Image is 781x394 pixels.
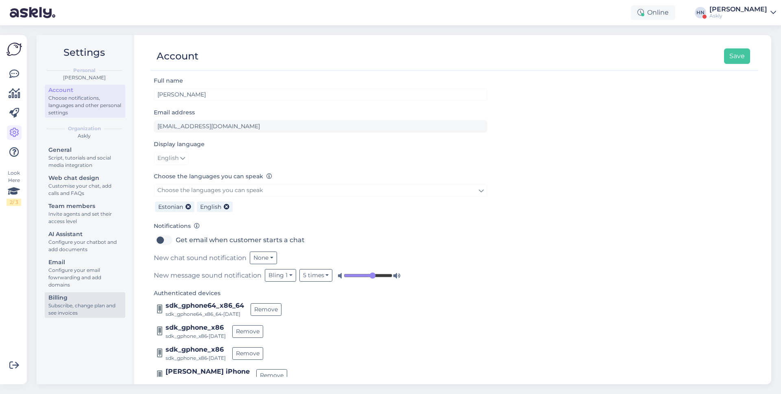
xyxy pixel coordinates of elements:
[166,333,226,340] div: sdk_gphone_x86 • [DATE]
[45,85,125,118] a: AccountChoose notifications, languages and other personal settings
[48,293,122,302] div: Billing
[154,172,272,181] label: Choose the languages you can speak
[709,6,776,19] a: [PERSON_NAME]Askly
[154,140,205,149] label: Display language
[695,7,706,18] div: HN
[166,367,250,376] div: [PERSON_NAME] iPhone
[48,239,122,253] div: Configure your chatbot and add documents
[154,152,189,165] a: English
[154,222,200,230] label: Notifications
[48,210,122,225] div: Invite agents and set their access level
[709,6,767,13] div: [PERSON_NAME]
[43,74,125,81] div: [PERSON_NAME]
[154,252,487,264] div: New chat sound notification
[232,347,263,360] button: Remove
[7,199,21,206] div: 2 / 3
[176,234,305,247] label: Get email when customer starts a chat
[265,269,296,282] button: Bling 1
[48,146,122,154] div: General
[154,108,195,117] label: Email address
[157,154,179,163] span: English
[299,269,333,282] button: 5 times
[45,173,125,198] a: Web chat designCustomise your chat, add calls and FAQs
[43,45,125,60] h2: Settings
[45,201,125,226] a: Team membersInvite agents and set their access level
[166,323,226,333] div: sdk_gphone_x86
[68,125,101,132] b: Organization
[45,144,125,170] a: GeneralScript, tutorials and social media integration
[154,77,183,85] label: Full name
[157,48,199,64] div: Account
[709,13,767,19] div: Askly
[73,67,96,74] b: Personal
[48,302,122,317] div: Subscribe, change plan and see invoices
[251,303,281,316] button: Remove
[166,301,244,311] div: sdk_gphone64_x86_64
[48,174,122,182] div: Web chat design
[45,229,125,254] a: AI AssistantConfigure your chatbot and add documents
[154,289,220,298] label: Authenticated devices
[154,120,487,133] input: Enter email
[200,203,221,210] span: English
[631,5,675,20] div: Online
[232,325,263,338] button: Remove
[154,269,487,282] div: New message sound notification
[48,267,122,289] div: Configure your email fowrwarding and add domains
[48,258,122,267] div: Email
[166,311,244,318] div: sdk_gphone64_x86_64 • [DATE]
[154,88,487,101] input: Enter name
[7,169,21,206] div: Look Here
[43,132,125,140] div: Askly
[724,48,750,64] button: Save
[45,257,125,290] a: EmailConfigure your email fowrwarding and add domains
[250,252,277,264] button: None
[7,42,22,57] img: Askly Logo
[48,86,122,94] div: Account
[158,203,183,210] span: Estonian
[166,376,250,384] div: iPhone 11 Pro • [DATE]
[154,184,487,197] a: Choose the languages you can speak
[48,154,122,169] div: Script, tutorials and social media integration
[45,292,125,318] a: BillingSubscribe, change plan and see invoices
[48,202,122,210] div: Team members
[48,230,122,239] div: AI Assistant
[48,182,122,197] div: Customise your chat, add calls and FAQs
[166,345,226,355] div: sdk_gphone_x86
[256,369,287,382] button: Remove
[157,186,263,194] span: Choose the languages you can speak
[48,94,122,116] div: Choose notifications, languages and other personal settings
[166,355,226,362] div: sdk_gphone_x86 • [DATE]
